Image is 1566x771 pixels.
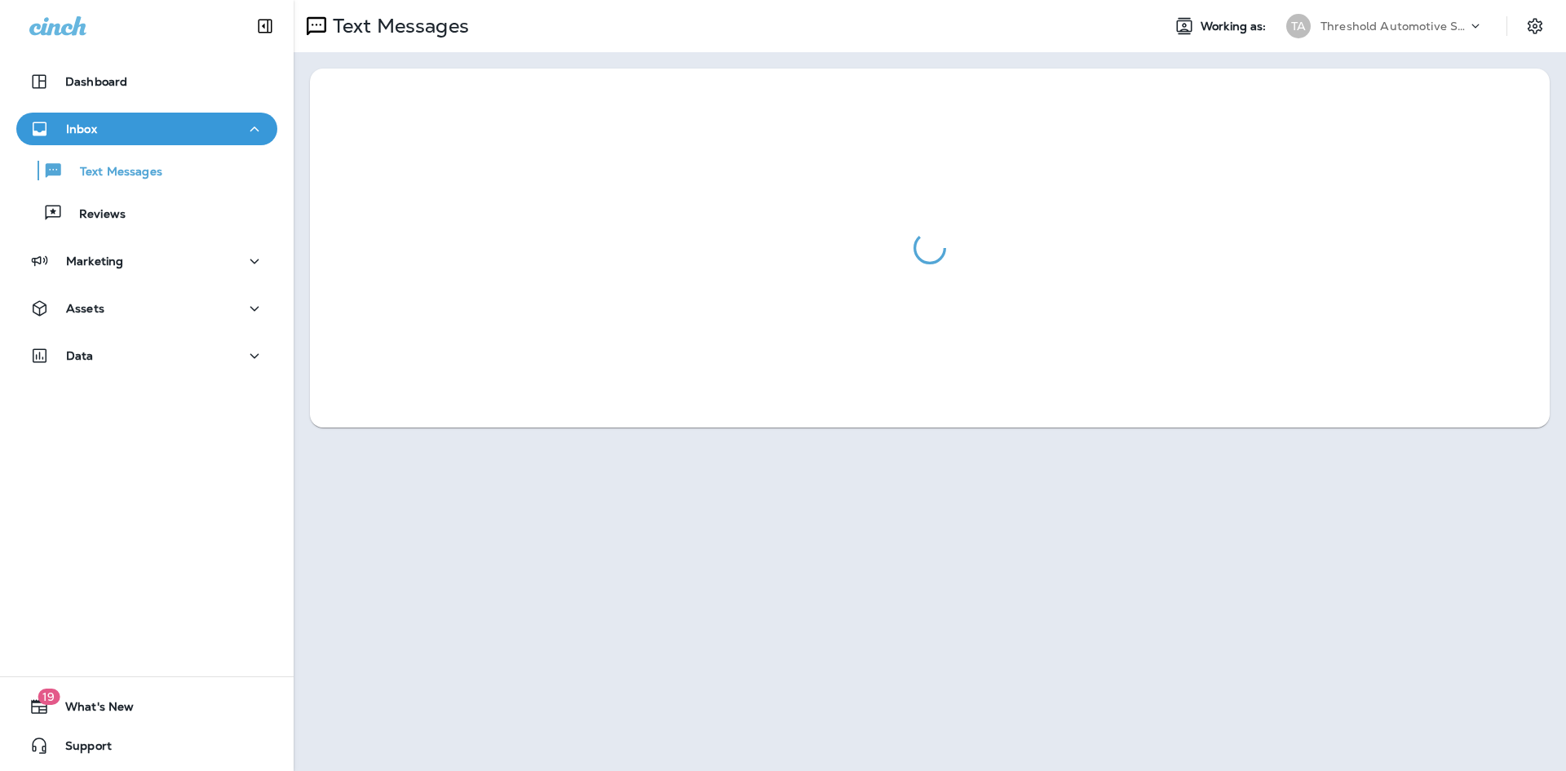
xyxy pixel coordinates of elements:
[66,255,123,268] p: Marketing
[63,207,126,223] p: Reviews
[1520,11,1550,41] button: Settings
[66,349,94,362] p: Data
[49,700,134,720] span: What's New
[16,65,277,98] button: Dashboard
[16,245,277,277] button: Marketing
[242,10,288,42] button: Collapse Sidebar
[16,113,277,145] button: Inbox
[66,302,104,315] p: Assets
[16,153,277,188] button: Text Messages
[65,75,127,88] p: Dashboard
[1201,20,1270,33] span: Working as:
[16,729,277,762] button: Support
[38,689,60,705] span: 19
[16,196,277,230] button: Reviews
[16,690,277,723] button: 19What's New
[16,339,277,372] button: Data
[1320,20,1467,33] p: Threshold Automotive Service dba Grease Monkey
[66,122,97,135] p: Inbox
[1286,14,1311,38] div: TA
[64,165,162,180] p: Text Messages
[326,14,469,38] p: Text Messages
[16,292,277,325] button: Assets
[49,739,112,759] span: Support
